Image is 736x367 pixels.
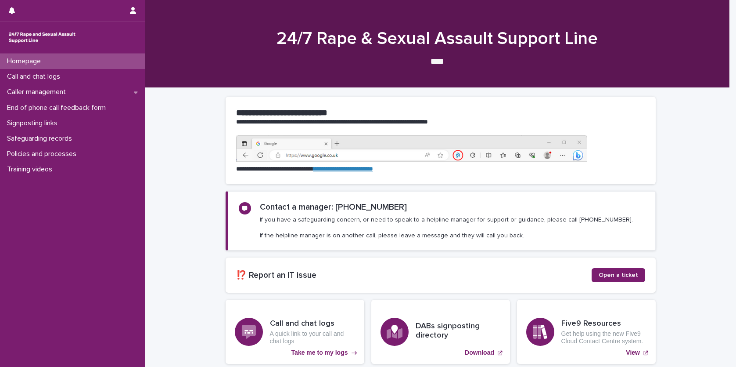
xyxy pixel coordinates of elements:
[260,202,407,212] h2: Contact a manager: [PHONE_NUMBER]
[561,319,646,329] h3: Five9 Resources
[465,349,494,356] p: Download
[4,57,48,65] p: Homepage
[291,349,348,356] p: Take me to my logs
[226,300,364,364] a: Take me to my logs
[4,88,73,96] p: Caller management
[4,150,83,158] p: Policies and processes
[4,73,67,81] p: Call and chat logs
[599,272,638,278] span: Open a ticket
[4,134,79,143] p: Safeguarding records
[236,270,592,280] h2: ⁉️ Report an IT issue
[4,119,65,127] p: Signposting links
[270,319,355,329] h3: Call and chat logs
[416,322,501,341] h3: DABs signposting directory
[260,216,633,240] p: If you have a safeguarding concern, or need to speak to a helpline manager for support or guidanc...
[222,28,652,49] h1: 24/7 Rape & Sexual Assault Support Line
[4,165,59,174] p: Training videos
[236,135,587,162] img: https%3A%2F%2Fcdn.document360.io%2F0deca9d6-0dac-4e56-9e8f-8d9979bfce0e%2FImages%2FDocumentation%...
[270,330,355,345] p: A quick link to your call and chat logs
[7,29,77,46] img: rhQMoQhaT3yELyF149Cw
[4,104,113,112] p: End of phone call feedback form
[592,268,645,282] a: Open a ticket
[626,349,640,356] p: View
[371,300,510,364] a: Download
[561,330,646,345] p: Get help using the new Five9 Cloud Contact Centre system.
[517,300,656,364] a: View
